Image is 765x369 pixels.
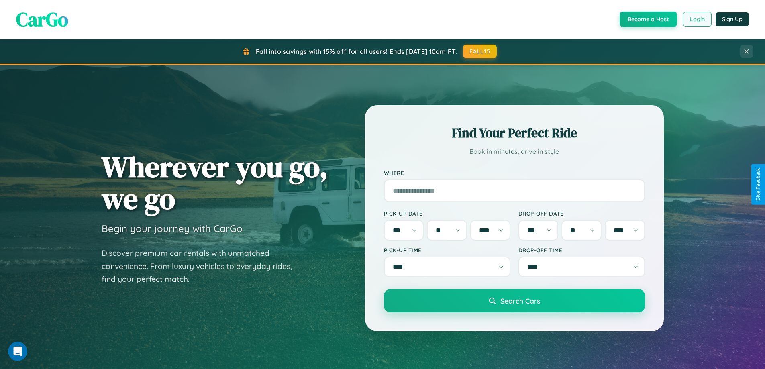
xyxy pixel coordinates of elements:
button: Sign Up [716,12,749,26]
span: Fall into savings with 15% off for all users! Ends [DATE] 10am PT. [256,47,457,55]
label: Pick-up Time [384,247,510,253]
span: CarGo [16,6,68,33]
p: Book in minutes, drive in style [384,146,645,157]
button: Search Cars [384,289,645,312]
button: Login [683,12,712,27]
label: Where [384,169,645,176]
h1: Wherever you go, we go [102,151,328,214]
h2: Find Your Perfect Ride [384,124,645,142]
button: FALL15 [463,45,497,58]
h3: Begin your journey with CarGo [102,222,243,234]
p: Discover premium car rentals with unmatched convenience. From luxury vehicles to everyday rides, ... [102,247,302,286]
div: Give Feedback [755,168,761,201]
label: Pick-up Date [384,210,510,217]
iframe: Intercom live chat [8,342,27,361]
button: Become a Host [620,12,677,27]
label: Drop-off Date [518,210,645,217]
span: Search Cars [500,296,540,305]
label: Drop-off Time [518,247,645,253]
